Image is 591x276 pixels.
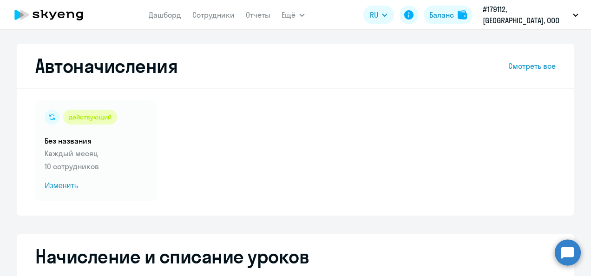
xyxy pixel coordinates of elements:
[282,9,295,20] span: Ещё
[63,110,117,125] div: действующий
[370,9,378,20] span: RU
[149,10,181,20] a: Дашборд
[508,60,556,72] a: Смотреть все
[458,10,467,20] img: balance
[282,6,305,24] button: Ещё
[363,6,394,24] button: RU
[192,10,235,20] a: Сотрудники
[45,161,148,172] p: 10 сотрудников
[45,136,148,146] h5: Без названия
[429,9,454,20] div: Баланс
[35,55,177,77] h2: Автоначисления
[45,180,148,191] span: Изменить
[424,6,473,24] button: Балансbalance
[483,4,569,26] p: #179112, [GEOGRAPHIC_DATA], ООО
[45,148,148,159] p: Каждый месяц
[246,10,270,20] a: Отчеты
[35,245,556,268] h2: Начисление и списание уроков
[478,4,583,26] button: #179112, [GEOGRAPHIC_DATA], ООО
